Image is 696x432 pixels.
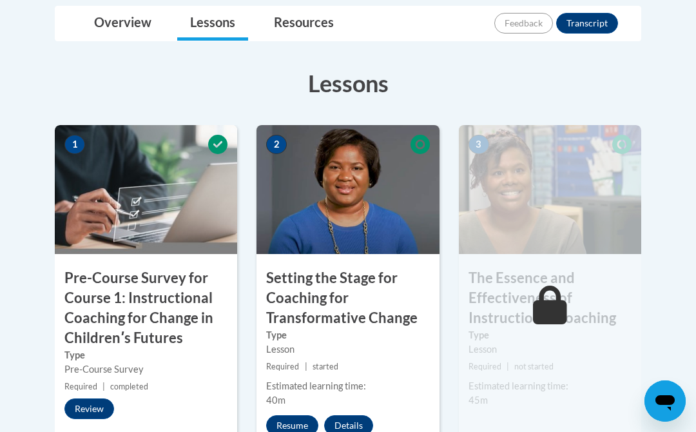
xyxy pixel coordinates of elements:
[81,6,164,41] a: Overview
[313,362,338,371] span: started
[469,135,489,154] span: 3
[64,348,227,362] label: Type
[266,395,285,406] span: 40m
[556,13,618,34] button: Transcript
[507,362,509,371] span: |
[459,125,641,254] img: Course Image
[266,342,429,357] div: Lesson
[261,6,347,41] a: Resources
[514,362,554,371] span: not started
[459,268,641,328] h3: The Essence and Effectiveness of Instructional Coaching
[110,382,148,391] span: completed
[266,362,299,371] span: Required
[64,382,97,391] span: Required
[55,268,237,348] h3: Pre-Course Survey for Course 1: Instructional Coaching for Change in Childrenʹs Futures
[469,362,501,371] span: Required
[256,268,439,328] h3: Setting the Stage for Coaching for Transformative Change
[55,67,641,99] h3: Lessons
[266,379,429,393] div: Estimated learning time:
[177,6,248,41] a: Lessons
[644,380,686,422] iframe: Button to launch messaging window
[55,125,237,254] img: Course Image
[266,135,287,154] span: 2
[266,328,429,342] label: Type
[469,342,632,357] div: Lesson
[469,328,632,342] label: Type
[494,13,553,34] button: Feedback
[469,379,632,393] div: Estimated learning time:
[469,395,488,406] span: 45m
[64,362,227,377] div: Pre-Course Survey
[64,398,114,419] button: Review
[305,362,307,371] span: |
[64,135,85,154] span: 1
[256,125,439,254] img: Course Image
[102,382,105,391] span: |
